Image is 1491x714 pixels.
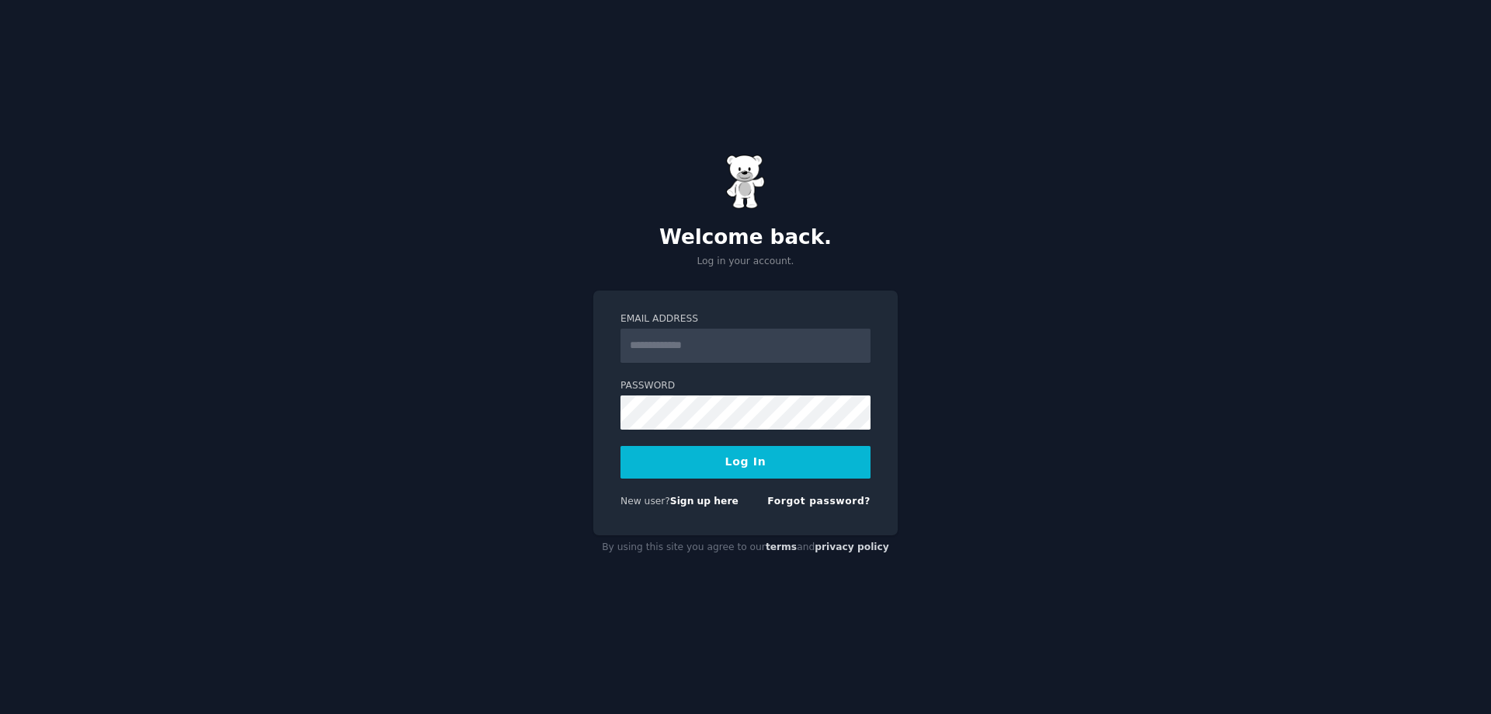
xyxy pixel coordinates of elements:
a: privacy policy [815,542,889,552]
p: Log in your account. [593,255,898,269]
span: New user? [620,496,670,507]
img: Gummy Bear [726,155,765,209]
button: Log In [620,446,871,479]
div: By using this site you agree to our and [593,535,898,560]
h2: Welcome back. [593,225,898,250]
a: terms [766,542,797,552]
a: Sign up here [670,496,739,507]
a: Forgot password? [767,496,871,507]
label: Password [620,379,871,393]
label: Email Address [620,312,871,326]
